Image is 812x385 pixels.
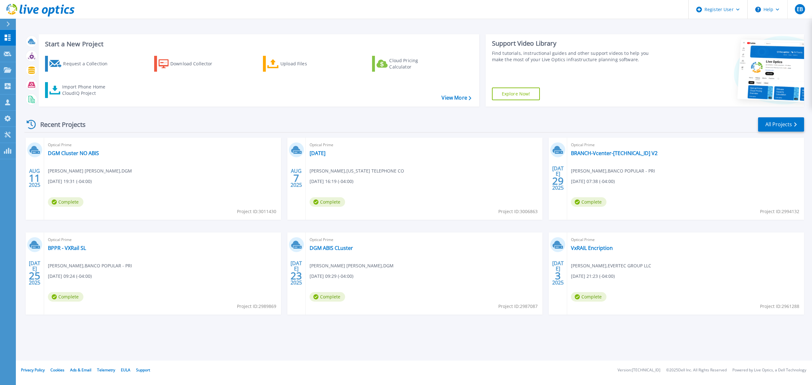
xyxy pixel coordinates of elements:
span: [DATE] 21:23 (-04:00) [571,273,615,280]
div: [DATE] 2025 [290,261,302,284]
span: 25 [29,273,40,278]
div: [DATE] 2025 [29,261,41,284]
span: Optical Prime [48,236,277,243]
a: Support [136,367,150,373]
h3: Start a New Project [45,41,471,48]
div: [DATE] 2025 [552,261,564,284]
span: 23 [291,273,302,278]
span: Project ID: 2989869 [237,303,276,310]
span: Complete [48,197,83,207]
div: AUG 2025 [290,166,302,190]
span: Project ID: 3011430 [237,208,276,215]
a: All Projects [758,117,804,132]
a: DGM Cluster NO ABIS [48,150,99,156]
span: Project ID: 2961288 [760,303,799,310]
span: [DATE] 16:19 (-04:00) [310,178,353,185]
span: Project ID: 3006863 [498,208,538,215]
div: Cloud Pricing Calculator [389,57,440,70]
a: Cloud Pricing Calculator [372,56,443,72]
a: Privacy Policy [21,367,45,373]
a: Download Collector [154,56,225,72]
div: Download Collector [170,57,221,70]
a: Cookies [50,367,64,373]
div: Request a Collection [63,57,114,70]
a: VxRAIL Encription [571,245,613,251]
a: BRANCH-Vcenter-[TECHNICAL_ID] V2 [571,150,658,156]
div: Support Video Library [492,39,657,48]
li: Powered by Live Optics, a Dell Technology [732,368,806,372]
span: Complete [310,292,345,302]
div: Recent Projects [24,117,94,132]
li: Version: [TECHNICAL_ID] [618,368,660,372]
span: [PERSON_NAME] , [US_STATE] TELEPHONE CO [310,167,404,174]
span: [PERSON_NAME] , BANCO POPULAR - PRI [48,262,132,269]
span: Optical Prime [48,141,277,148]
span: [PERSON_NAME] , BANCO POPULAR - PRI [571,167,655,174]
a: Telemetry [97,367,115,373]
span: Optical Prime [310,141,539,148]
span: [DATE] 09:29 (-04:00) [310,273,353,280]
span: [DATE] 19:31 (-04:00) [48,178,92,185]
div: [DATE] 2025 [552,166,564,190]
span: Complete [571,197,606,207]
div: Import Phone Home CloudIQ Project [62,84,112,96]
span: 3 [555,273,561,278]
div: Find tutorials, instructional guides and other support videos to help you make the most of your L... [492,50,657,63]
span: Optical Prime [571,236,800,243]
a: DGM ABIS CLuster [310,245,353,251]
div: Upload Files [280,57,331,70]
a: View More [442,95,471,101]
li: © 2025 Dell Inc. All Rights Reserved [666,368,727,372]
span: 11 [29,175,40,181]
div: AUG 2025 [29,166,41,190]
span: 7 [293,175,299,181]
a: Explore Now! [492,88,540,100]
span: [PERSON_NAME] [PERSON_NAME] , DGM [48,167,132,174]
span: Complete [48,292,83,302]
span: 29 [552,178,564,184]
span: [DATE] 09:24 (-04:00) [48,273,92,280]
span: [PERSON_NAME] [PERSON_NAME] , DGM [310,262,394,269]
span: Complete [310,197,345,207]
span: [PERSON_NAME] , EVERTEC GROUP LLC [571,262,651,269]
span: Complete [571,292,606,302]
span: Optical Prime [571,141,800,148]
a: Upload Files [263,56,334,72]
span: Optical Prime [310,236,539,243]
span: Project ID: 2987087 [498,303,538,310]
span: [DATE] 07:38 (-04:00) [571,178,615,185]
a: EULA [121,367,130,373]
span: Project ID: 2994132 [760,208,799,215]
a: BPPR - VXRail SL [48,245,86,251]
a: [DATE] [310,150,325,156]
a: Request a Collection [45,56,116,72]
a: Ads & Email [70,367,91,373]
span: EB [797,7,803,12]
